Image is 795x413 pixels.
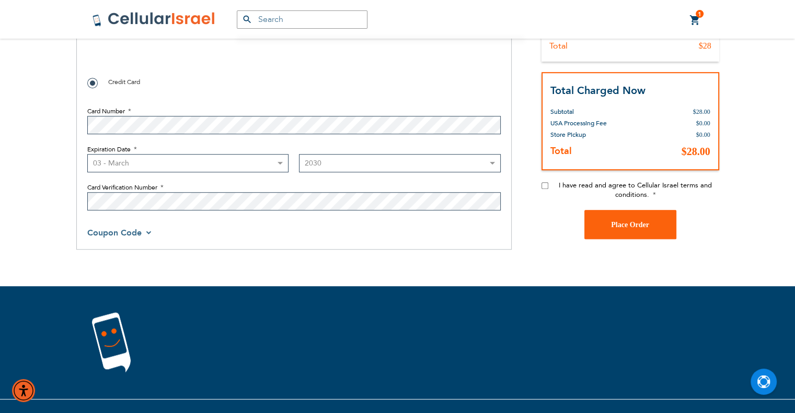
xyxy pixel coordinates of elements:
[87,107,125,115] span: Card Number
[559,181,712,199] span: I have read and agree to Cellular Israel terms and conditions.
[87,183,157,192] span: Card Verification Number
[87,145,131,154] span: Expiration Date
[550,98,632,117] th: Subtotal
[87,227,142,239] span: Coupon Code
[689,14,701,27] a: 1
[92,11,216,27] img: Cellular Israel
[108,78,140,86] span: Credit Card
[550,119,607,127] span: USA Processing Fee
[12,379,35,402] div: Accessibility Menu
[699,41,711,51] div: $28
[237,10,367,29] input: Search
[698,10,701,18] span: 1
[611,221,649,229] span: Place Order
[584,210,676,239] button: Place Order
[696,131,710,138] span: $0.00
[693,108,710,115] span: $28.00
[682,146,710,157] span: $28.00
[696,120,710,127] span: $0.00
[549,41,568,51] div: Total
[550,84,646,98] strong: Total Charged Now
[87,27,246,68] iframe: reCAPTCHA
[550,145,572,158] strong: Total
[550,131,586,139] span: Store Pickup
